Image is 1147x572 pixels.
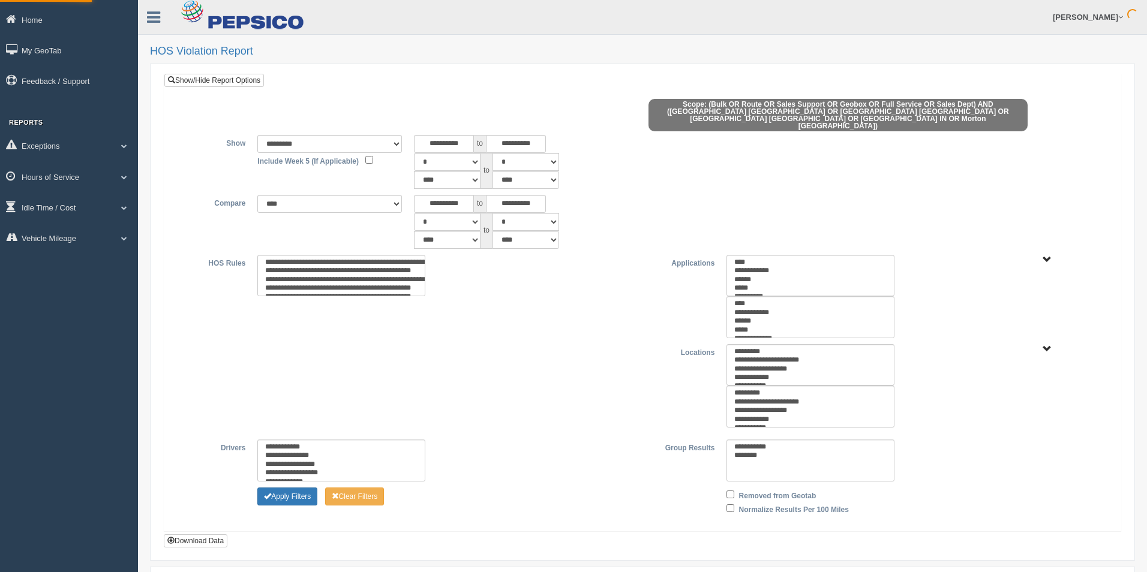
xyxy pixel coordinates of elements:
[642,439,720,454] label: Group Results
[474,195,486,213] span: to
[739,501,849,516] label: Normalize Results Per 100 Miles
[642,344,720,359] label: Locations
[642,255,720,269] label: Applications
[325,487,385,505] button: Change Filter Options
[164,74,264,87] a: Show/Hide Report Options
[173,135,251,149] label: Show
[173,439,251,454] label: Drivers
[257,487,317,505] button: Change Filter Options
[648,99,1028,131] span: Scope: (Bulk OR Route OR Sales Support OR Geobox OR Full Service OR Sales Dept) AND ([GEOGRAPHIC_...
[150,46,1135,58] h2: HOS Violation Report
[173,255,251,269] label: HOS Rules
[481,153,493,189] span: to
[257,153,359,167] label: Include Week 5 (If Applicable)
[739,487,816,502] label: Removed from Geotab
[474,135,486,153] span: to
[164,534,227,547] button: Download Data
[481,213,493,249] span: to
[173,195,251,209] label: Compare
